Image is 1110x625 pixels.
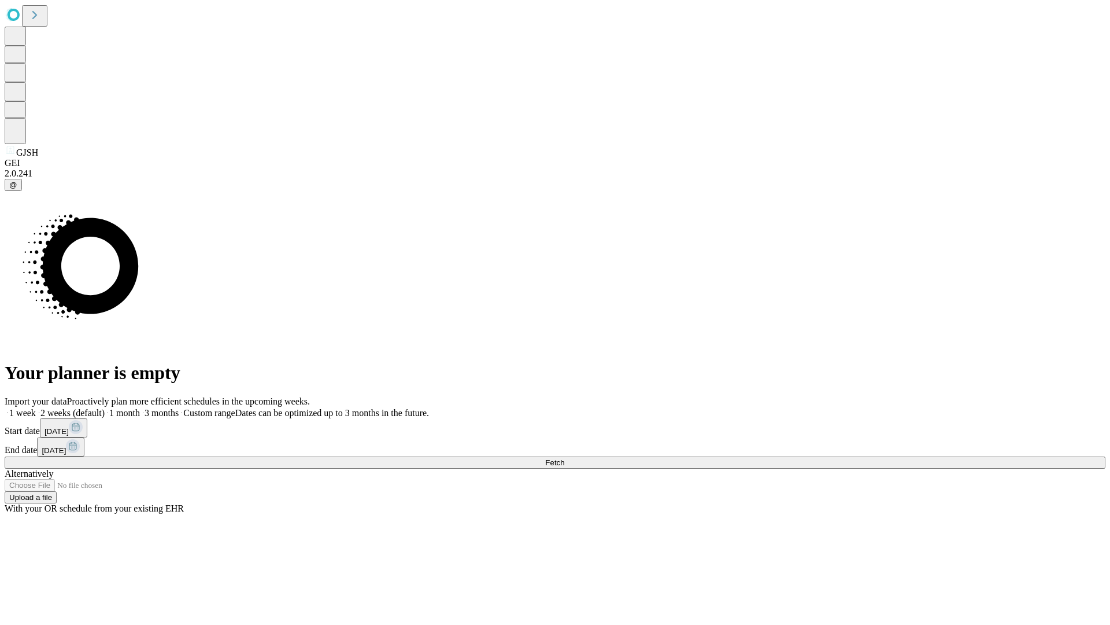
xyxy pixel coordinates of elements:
button: Upload a file [5,491,57,503]
span: Import your data [5,396,67,406]
span: GJSH [16,148,38,157]
span: Custom range [183,408,235,418]
span: [DATE] [42,446,66,455]
span: With your OR schedule from your existing EHR [5,503,184,513]
span: [DATE] [45,427,69,436]
button: Fetch [5,457,1105,469]
div: 2.0.241 [5,168,1105,179]
span: 1 week [9,408,36,418]
span: 2 weeks (default) [40,408,105,418]
button: [DATE] [37,437,84,457]
span: 1 month [109,408,140,418]
h1: Your planner is empty [5,362,1105,384]
div: GEI [5,158,1105,168]
span: Proactively plan more efficient schedules in the upcoming weeks. [67,396,310,406]
div: End date [5,437,1105,457]
span: @ [9,181,17,189]
button: @ [5,179,22,191]
div: Start date [5,418,1105,437]
span: Alternatively [5,469,53,479]
span: 3 months [145,408,179,418]
span: Fetch [545,458,564,467]
span: Dates can be optimized up to 3 months in the future. [235,408,429,418]
button: [DATE] [40,418,87,437]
